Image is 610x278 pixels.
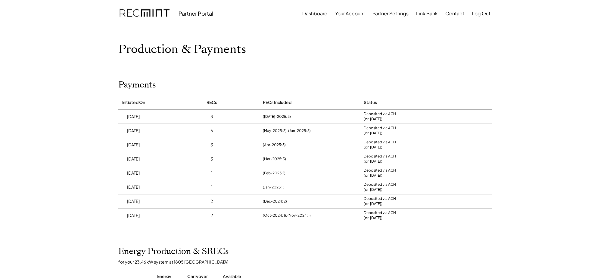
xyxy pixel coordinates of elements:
[263,114,291,119] div: ([DATE]-2025: 3)
[263,170,285,176] div: (Feb-2025: 1)
[364,154,396,164] div: Deposited via ACH (on [DATE])
[118,80,156,90] h2: Payments
[127,128,140,134] div: [DATE]
[127,198,140,204] div: [DATE]
[127,114,140,120] div: [DATE]
[263,185,285,190] div: (Jan-2025: 1)
[210,142,213,148] div: 3
[263,128,311,133] div: (May-2025: 3), (Jun-2025: 3)
[364,210,396,221] div: Deposited via ACH (on [DATE])
[118,259,498,264] div: for your 23.46 kW system at 1805 [GEOGRAPHIC_DATA]
[207,99,217,105] div: RECs
[364,182,396,192] div: Deposited via ACH (on [DATE])
[445,8,464,20] button: Contact
[416,8,438,20] button: Link Bank
[263,156,286,162] div: (Mar-2025: 3)
[127,142,140,148] div: [DATE]
[210,114,213,120] div: 3
[302,8,328,20] button: Dashboard
[263,199,287,204] div: (Dec-2024: 2)
[127,170,140,176] div: [DATE]
[210,212,213,218] div: 2
[210,156,213,162] div: 3
[122,99,145,105] div: Initiated On
[364,112,396,122] div: Deposited via ACH (on [DATE])
[211,184,213,190] div: 1
[127,156,140,162] div: [DATE]
[179,10,213,17] div: Partner Portal
[120,3,170,24] img: recmint-logotype%403x.png
[472,8,490,20] button: Log Out
[364,168,396,178] div: Deposited via ACH (on [DATE])
[263,99,291,105] div: RECs Included
[364,99,377,105] div: Status
[364,196,396,206] div: Deposited via ACH (on [DATE])
[127,184,140,190] div: [DATE]
[335,8,365,20] button: Your Account
[210,198,213,204] div: 2
[263,213,311,218] div: (Oct-2024: 1), (Nov-2024: 1)
[127,212,140,218] div: [DATE]
[372,8,409,20] button: Partner Settings
[118,246,229,257] h2: Energy Production & SRECs
[118,42,492,57] h1: Production & Payments
[263,142,286,148] div: (Apr-2025: 3)
[210,128,213,134] div: 6
[211,170,213,176] div: 1
[364,140,396,150] div: Deposited via ACH (on [DATE])
[364,126,396,136] div: Deposited via ACH (on [DATE])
